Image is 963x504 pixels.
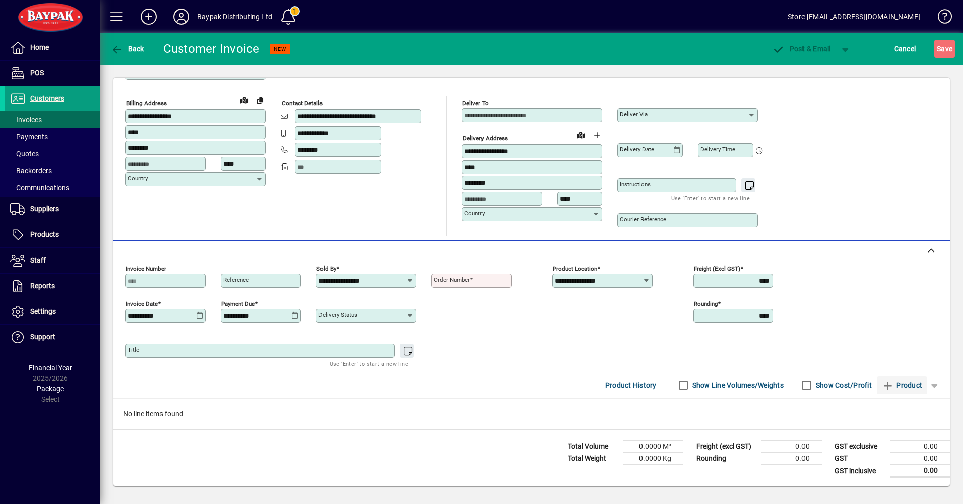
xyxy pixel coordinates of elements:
[5,128,100,145] a: Payments
[830,441,890,453] td: GST exclusive
[620,181,651,188] mat-label: Instructions
[830,465,890,477] td: GST inclusive
[30,94,64,102] span: Customers
[5,222,100,247] a: Products
[589,127,605,143] button: Choose address
[934,40,955,58] button: Save
[318,311,357,318] mat-label: Delivery status
[5,35,100,60] a: Home
[462,100,489,107] mat-label: Deliver To
[937,41,952,57] span: ave
[30,256,46,264] span: Staff
[563,453,623,465] td: Total Weight
[767,40,836,58] button: Post & Email
[877,376,927,394] button: Product
[330,358,408,369] mat-hint: Use 'Enter' to start a new line
[5,274,100,299] a: Reports
[605,377,657,393] span: Product History
[5,197,100,222] a: Suppliers
[700,146,735,153] mat-label: Delivery time
[761,453,822,465] td: 0.00
[10,184,69,192] span: Communications
[128,175,148,182] mat-label: Country
[126,265,166,272] mat-label: Invoice number
[691,441,761,453] td: Freight (excl GST)
[890,465,950,477] td: 0.00
[894,41,916,57] span: Cancel
[30,43,49,51] span: Home
[5,325,100,350] a: Support
[29,364,72,372] span: Financial Year
[236,92,252,108] a: View on map
[691,453,761,465] td: Rounding
[623,453,683,465] td: 0.0000 Kg
[890,453,950,465] td: 0.00
[316,265,336,272] mat-label: Sold by
[434,276,470,283] mat-label: Order number
[5,162,100,179] a: Backorders
[573,127,589,143] a: View on map
[937,45,941,53] span: S
[10,133,48,141] span: Payments
[30,282,55,290] span: Reports
[5,299,100,324] a: Settings
[111,45,144,53] span: Back
[197,9,272,25] div: Baypak Distributing Ltd
[30,205,59,213] span: Suppliers
[5,145,100,162] a: Quotes
[814,380,872,390] label: Show Cost/Profit
[5,111,100,128] a: Invoices
[165,8,197,26] button: Profile
[694,300,718,307] mat-label: Rounding
[30,69,44,77] span: POS
[37,385,64,393] span: Package
[113,399,950,429] div: No line items found
[563,441,623,453] td: Total Volume
[30,230,59,238] span: Products
[553,265,597,272] mat-label: Product location
[890,441,950,453] td: 0.00
[100,40,155,58] app-page-header-button: Back
[761,441,822,453] td: 0.00
[620,216,666,223] mat-label: Courier Reference
[788,9,920,25] div: Store [EMAIL_ADDRESS][DOMAIN_NAME]
[133,8,165,26] button: Add
[930,2,950,35] a: Knowledge Base
[790,45,794,53] span: P
[223,276,249,283] mat-label: Reference
[5,179,100,196] a: Communications
[30,307,56,315] span: Settings
[5,248,100,273] a: Staff
[830,453,890,465] td: GST
[620,111,648,118] mat-label: Deliver via
[601,376,661,394] button: Product History
[252,92,268,108] button: Copy to Delivery address
[892,40,919,58] button: Cancel
[30,333,55,341] span: Support
[623,441,683,453] td: 0.0000 M³
[10,150,39,158] span: Quotes
[108,40,147,58] button: Back
[274,46,286,52] span: NEW
[5,61,100,86] a: POS
[772,45,831,53] span: ost & Email
[690,380,784,390] label: Show Line Volumes/Weights
[882,377,922,393] span: Product
[126,300,158,307] mat-label: Invoice date
[10,167,52,175] span: Backorders
[464,210,485,217] mat-label: Country
[694,265,740,272] mat-label: Freight (excl GST)
[163,41,260,57] div: Customer Invoice
[620,146,654,153] mat-label: Delivery date
[221,300,255,307] mat-label: Payment due
[10,116,42,124] span: Invoices
[671,192,750,204] mat-hint: Use 'Enter' to start a new line
[128,346,139,353] mat-label: Title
